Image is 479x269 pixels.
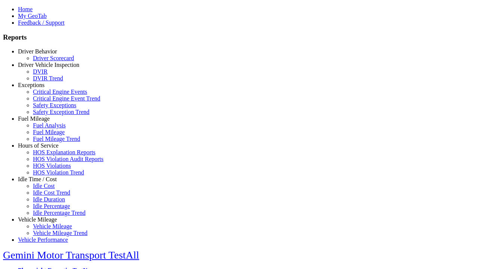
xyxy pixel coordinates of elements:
[18,236,68,243] a: Vehicle Performance
[33,149,95,155] a: HOS Explanation Reports
[18,82,45,88] a: Exceptions
[33,169,84,176] a: HOS Violation Trend
[33,95,100,102] a: Critical Engine Event Trend
[33,75,63,81] a: DVIR Trend
[3,249,139,261] a: Gemini Motor Transport TestAll
[33,102,76,108] a: Safety Exceptions
[33,189,70,196] a: Idle Cost Trend
[18,62,79,68] a: Driver Vehicle Inspection
[18,115,50,122] a: Fuel Mileage
[33,156,104,162] a: HOS Violation Audit Reports
[33,223,72,229] a: Vehicle Mileage
[18,19,64,26] a: Feedback / Support
[33,89,87,95] a: Critical Engine Events
[33,136,80,142] a: Fuel Mileage Trend
[33,109,89,115] a: Safety Exception Trend
[18,216,57,223] a: Vehicle Mileage
[33,122,66,129] a: Fuel Analysis
[33,196,65,202] a: Idle Duration
[33,163,71,169] a: HOS Violations
[18,176,57,182] a: Idle Time / Cost
[33,210,85,216] a: Idle Percentage Trend
[33,68,48,75] a: DVIR
[18,142,58,149] a: Hours of Service
[18,6,33,12] a: Home
[33,129,65,135] a: Fuel Mileage
[3,33,476,41] h3: Reports
[33,203,70,209] a: Idle Percentage
[18,48,57,55] a: Driver Behavior
[18,13,47,19] a: My GeoTab
[33,55,74,61] a: Driver Scorecard
[33,230,88,236] a: Vehicle Mileage Trend
[33,183,55,189] a: Idle Cost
